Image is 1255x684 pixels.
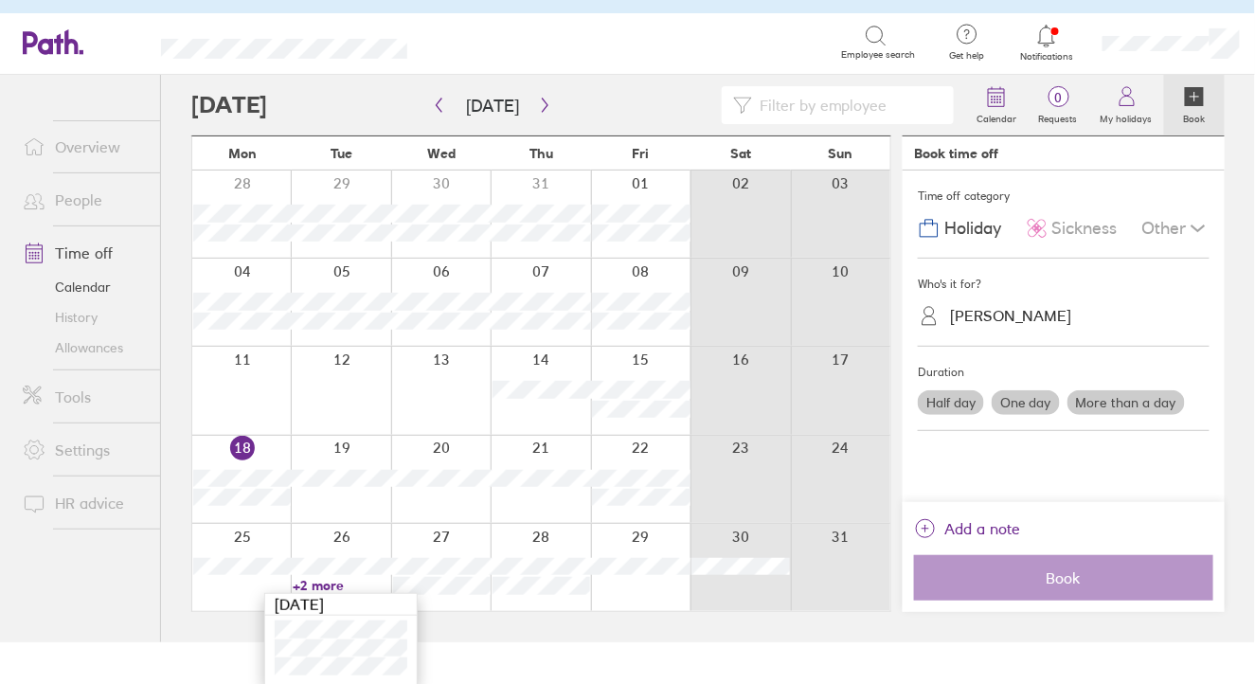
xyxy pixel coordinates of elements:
[8,234,160,272] a: Time off
[950,307,1072,325] div: [PERSON_NAME]
[8,128,160,166] a: Overview
[8,333,160,363] a: Allowances
[1028,108,1089,125] label: Requests
[1089,108,1164,125] label: My holidays
[944,219,1001,239] span: Holiday
[1089,75,1164,135] a: My holidays
[1164,75,1225,135] a: Book
[1173,108,1217,125] label: Book
[1142,210,1210,246] div: Other
[451,90,534,121] button: [DATE]
[927,569,1200,586] span: Book
[8,272,160,302] a: Calendar
[427,146,456,161] span: Wed
[914,513,1020,544] button: Add a note
[918,182,1210,210] div: Time off category
[331,146,352,161] span: Tue
[529,146,553,161] span: Thu
[633,146,650,161] span: Fri
[1052,219,1118,239] span: Sickness
[918,358,1210,387] div: Duration
[8,378,160,416] a: Tools
[918,390,984,415] label: Half day
[1016,51,1078,63] span: Notifications
[944,513,1020,544] span: Add a note
[1028,75,1089,135] a: 0Requests
[752,87,942,123] input: Filter by employee
[8,302,160,333] a: History
[8,431,160,469] a: Settings
[914,555,1213,601] button: Book
[841,49,915,61] span: Employee search
[914,146,998,161] div: Book time off
[458,33,507,50] div: Search
[965,75,1028,135] a: Calendar
[936,50,997,62] span: Get help
[918,270,1210,298] div: Who's it for?
[1067,390,1185,415] label: More than a day
[1028,90,1089,105] span: 0
[293,577,390,594] a: +2 more
[265,594,417,616] div: [DATE]
[8,181,160,219] a: People
[828,146,852,161] span: Sun
[1016,23,1078,63] a: Notifications
[965,108,1028,125] label: Calendar
[992,390,1060,415] label: One day
[8,484,160,522] a: HR advice
[228,146,257,161] span: Mon
[730,146,751,161] span: Sat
